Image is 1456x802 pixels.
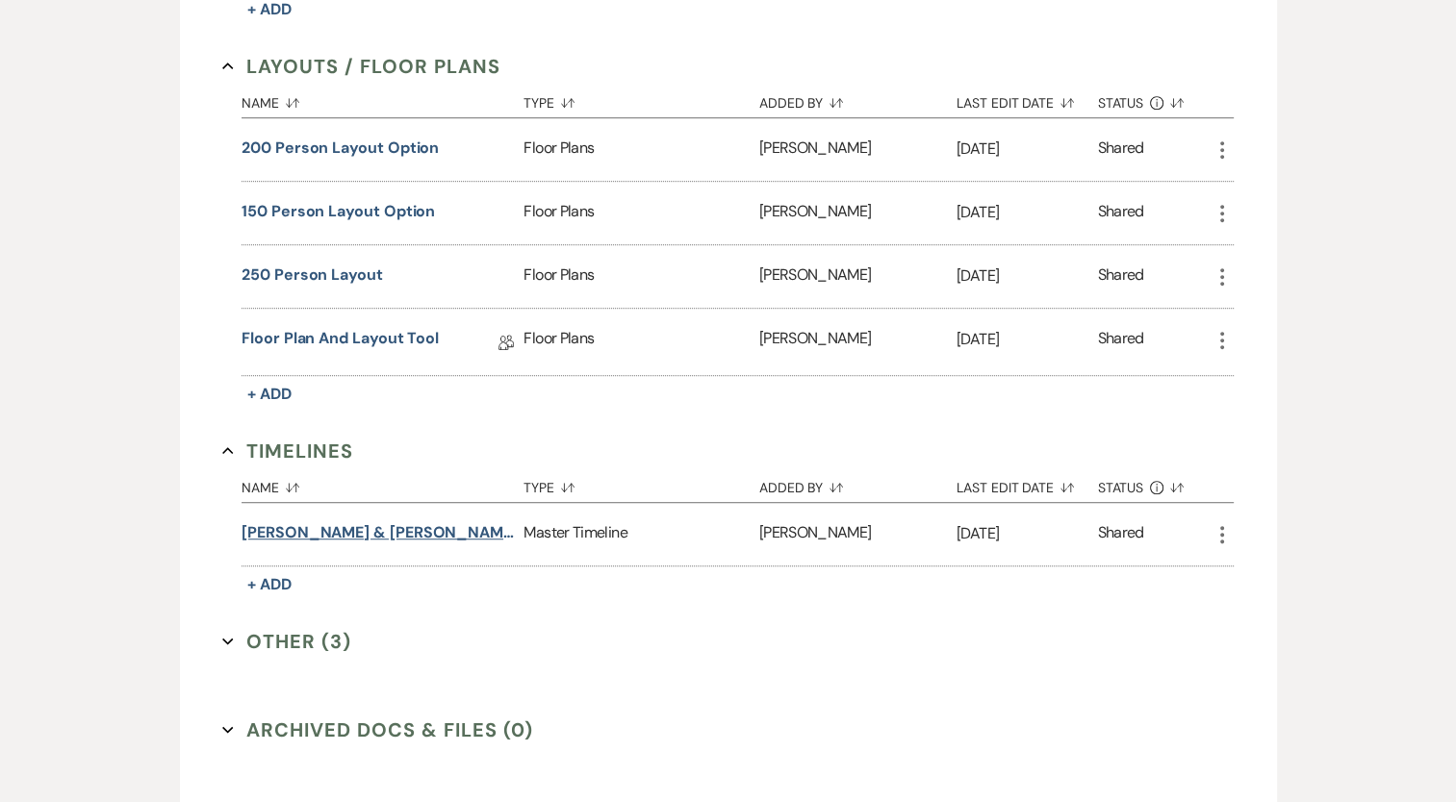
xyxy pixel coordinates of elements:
button: Archived Docs & Files (0) [222,715,533,744]
div: Shared [1098,137,1144,163]
p: [DATE] [957,521,1098,546]
button: Name [242,81,524,117]
button: Last Edit Date [957,465,1098,502]
button: Last Edit Date [957,81,1098,117]
div: [PERSON_NAME] [759,245,957,308]
div: Master Timeline [524,503,758,565]
button: + Add [242,381,297,408]
div: Shared [1098,263,1144,289]
button: Status [1098,465,1211,502]
div: Floor Plans [524,245,758,308]
div: Floor Plans [524,309,758,375]
p: [DATE] [957,137,1098,162]
button: 250 person layout [242,263,383,287]
p: [DATE] [957,327,1098,352]
a: Floor plan and layout tool [242,327,439,357]
button: Timelines [222,437,353,465]
div: [PERSON_NAME] [759,309,957,375]
div: [PERSON_NAME] [759,182,957,244]
button: 200 person layout option [242,137,439,160]
p: [DATE] [957,263,1098,288]
span: + Add [247,384,292,404]
button: Layouts / Floor Plans [222,52,500,81]
button: Type [524,81,758,117]
button: [PERSON_NAME] & [PERSON_NAME] [242,521,516,544]
div: Floor Plans [524,182,758,244]
button: + Add [242,571,297,598]
button: Other (3) [222,627,351,656]
div: Shared [1098,327,1144,357]
span: Status [1098,481,1144,494]
button: Added By [759,465,957,502]
button: Type [524,465,758,502]
button: Status [1098,81,1211,117]
span: Status [1098,96,1144,110]
button: Name [242,465,524,502]
span: + Add [247,574,292,594]
p: [DATE] [957,200,1098,225]
button: Added By [759,81,957,117]
div: Shared [1098,521,1144,547]
div: Shared [1098,200,1144,226]
div: [PERSON_NAME] [759,503,957,565]
div: [PERSON_NAME] [759,118,957,181]
div: Floor Plans [524,118,758,181]
button: 150 person layout option [242,200,435,223]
